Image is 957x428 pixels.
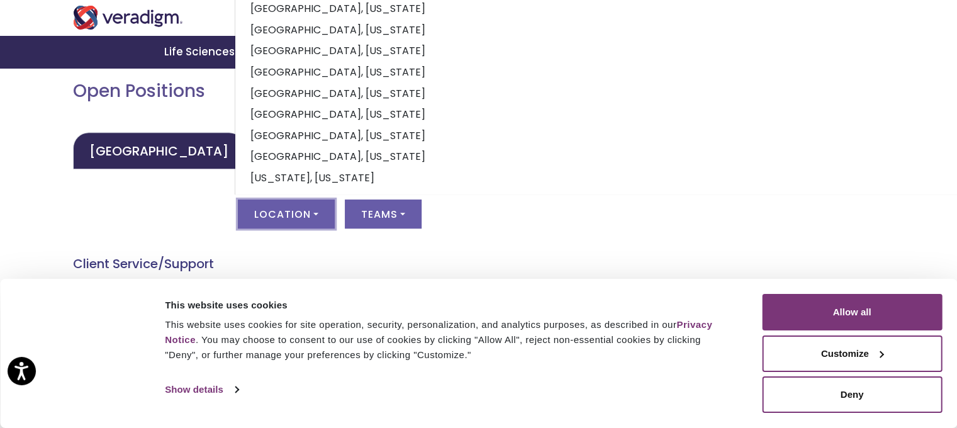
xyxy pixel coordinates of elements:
div: This website uses cookies [165,298,734,313]
button: Teams [345,200,422,228]
h4: Client Service/Support [73,256,587,271]
button: Customize [762,335,942,372]
button: Location [238,200,335,228]
img: Veradigm logo [73,6,183,30]
div: This website uses cookies for site operation, security, personalization, and analytics purposes, ... [165,317,734,363]
a: [GEOGRAPHIC_DATA] [73,132,245,169]
a: Life Sciences [149,36,254,68]
button: Deny [762,376,942,413]
h2: Open Positions [73,81,587,102]
button: Allow all [762,294,942,330]
a: Show details [165,380,238,399]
